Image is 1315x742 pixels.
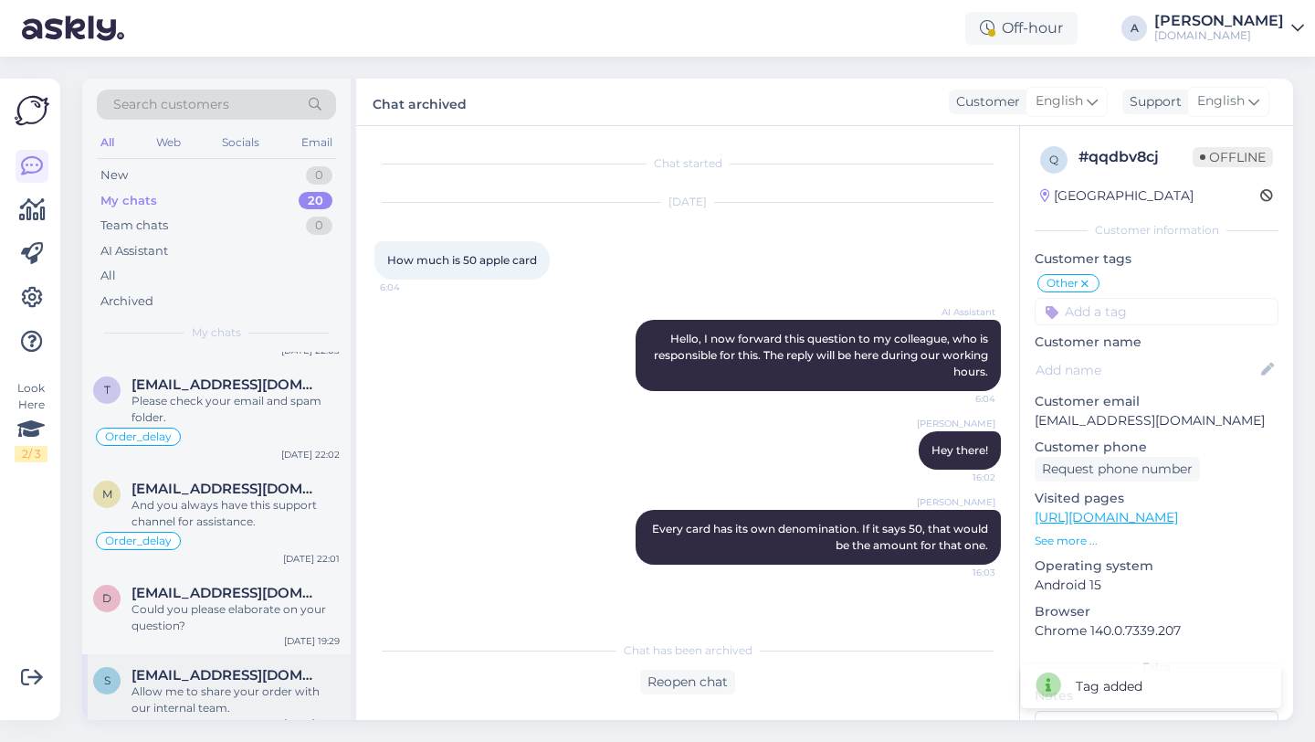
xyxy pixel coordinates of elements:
div: AI Assistant [100,242,168,260]
div: Team chats [100,217,168,235]
div: All [100,267,116,285]
div: [GEOGRAPHIC_DATA] [1040,186,1194,206]
span: Hey there! [931,443,988,457]
p: Browser [1035,602,1278,621]
div: All [97,131,118,154]
span: Order_delay [105,535,172,546]
div: My chats [100,192,157,210]
div: Allow me to share your order with our internal team. [131,684,340,716]
div: [DATE] 22:02 [281,448,340,461]
span: [PERSON_NAME] [917,495,995,509]
div: [PERSON_NAME] [1154,14,1284,28]
div: 20 [299,192,332,210]
div: Off-hour [965,12,1078,45]
div: Chat started [374,155,1001,172]
span: trekko0809@gmail.com [131,376,321,393]
span: ssfanat@inbox.lv [131,667,321,684]
div: Look Here [15,380,47,462]
div: [DATE] 22:01 [283,552,340,566]
span: Every card has its own denomination. If it says 50, that would be the amount for that one. [652,522,991,552]
p: Customer phone [1035,438,1278,457]
p: Operating system [1035,556,1278,576]
div: Support [1122,92,1182,111]
span: Offline [1193,147,1273,167]
span: How much is 50 apple card [387,253,537,267]
div: # qqdbv8cj [1078,146,1193,168]
span: 16:03 [927,566,995,579]
span: Chat has been archived [624,642,752,659]
div: Archived [100,292,153,311]
div: Customer information [1035,222,1278,238]
div: Customer [949,92,1020,111]
div: Web [153,131,184,154]
div: And you always have this support channel for assistance. [131,497,340,530]
span: d [102,591,111,605]
span: Search customers [113,95,229,114]
div: Request phone number [1035,457,1200,482]
span: AI Assistant [927,305,995,319]
div: A [1121,16,1147,41]
span: Order_delay [105,431,172,442]
span: 16:02 [927,471,995,484]
div: New [100,166,128,185]
div: [DATE] 19:29 [284,634,340,648]
div: 0 [306,217,332,235]
p: Chrome 140.0.7339.207 [1035,621,1278,641]
span: m [102,487,112,501]
span: d7742090@gmail.com [131,585,321,601]
p: See more ... [1035,533,1278,549]
span: [PERSON_NAME] [917,417,995,430]
div: [DOMAIN_NAME] [1154,28,1284,43]
div: 0 [306,166,332,185]
p: Customer tags [1035,249,1278,269]
span: q [1049,153,1058,166]
div: 2 / 3 [15,446,47,462]
span: Hello, I now forward this question to my colleague, who is responsible for this. The reply will b... [654,332,991,378]
a: [PERSON_NAME][DOMAIN_NAME] [1154,14,1304,43]
span: Other [1047,278,1078,289]
img: Askly Logo [15,93,49,128]
div: Email [298,131,336,154]
a: [URL][DOMAIN_NAME] [1035,509,1178,525]
div: [DATE] 19:28 [284,716,340,730]
div: Socials [218,131,263,154]
span: 6:04 [380,281,448,294]
div: Could you please elaborate on your question? [131,601,340,634]
div: Reopen chat [640,670,735,694]
p: [EMAIL_ADDRESS][DOMAIN_NAME] [1035,411,1278,430]
div: Please check your email and spam folder. [131,393,340,426]
span: English [1197,91,1245,111]
input: Add name [1036,360,1257,380]
span: t [104,383,110,397]
span: s [104,673,110,687]
input: Add a tag [1035,298,1278,325]
p: Customer name [1035,333,1278,352]
div: [DATE] [374,194,1001,210]
span: English [1036,91,1083,111]
p: Customer email [1035,392,1278,411]
p: Visited pages [1035,489,1278,508]
span: My chats [192,324,241,341]
span: 6:04 [927,392,995,406]
p: Android 15 [1035,576,1278,595]
div: Tag added [1076,677,1142,696]
label: Chat archived [373,90,467,114]
span: markusmaido@gmail.com [131,481,321,497]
